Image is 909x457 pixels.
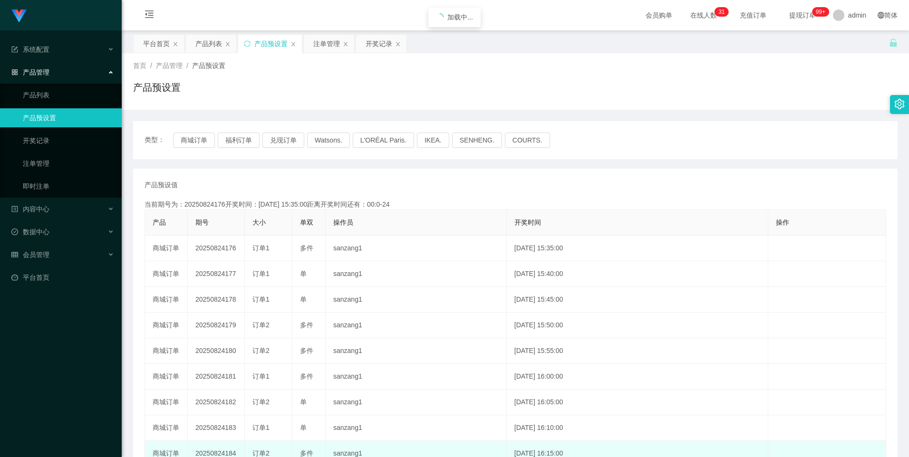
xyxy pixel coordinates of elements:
[300,449,313,457] span: 多件
[326,338,507,364] td: sanzang1
[507,364,768,390] td: [DATE] 16:00:00
[145,364,188,390] td: 商城订单
[23,86,114,105] a: 产品列表
[173,133,215,148] button: 商城订单
[23,108,114,127] a: 产品预设置
[225,41,231,47] i: 图标: close
[889,38,898,47] i: 图标: unlock
[300,270,307,277] span: 单
[156,62,183,69] span: 产品管理
[254,35,288,53] div: 产品预设置
[507,261,768,287] td: [DATE] 15:40:00
[145,261,188,287] td: 商城订单
[11,228,18,235] i: 图标: check-circle-o
[507,390,768,415] td: [DATE] 16:05:00
[145,180,178,190] span: 产品预设值
[145,338,188,364] td: 商城订单
[11,46,49,53] span: 系统配置
[300,347,313,354] span: 多件
[186,62,188,69] span: /
[11,69,18,76] i: 图标: appstore-o
[505,133,550,148] button: COURTS.
[784,12,821,19] span: 提现订单
[252,347,270,354] span: 订单2
[507,415,768,441] td: [DATE] 16:10:00
[326,415,507,441] td: sanzang1
[244,40,251,47] i: 图标: sync
[11,46,18,53] i: 图标: form
[252,398,270,406] span: 订单2
[145,390,188,415] td: 商城订单
[452,133,502,148] button: SENHENG.
[11,206,18,212] i: 图标: profile
[188,364,245,390] td: 20250824181
[153,219,166,226] span: 产品
[173,41,178,47] i: 图标: close
[133,0,165,31] i: 图标: menu-fold
[686,12,722,19] span: 在线人数
[326,390,507,415] td: sanzang1
[507,313,768,338] td: [DATE] 15:50:00
[326,261,507,287] td: sanzang1
[11,10,27,23] img: logo.9652507e.png
[326,313,507,338] td: sanzang1
[252,244,270,252] span: 订单1
[188,287,245,313] td: 20250824178
[145,236,188,261] td: 商城订单
[715,7,728,17] sup: 31
[195,219,209,226] span: 期号
[11,205,49,213] span: 内容中心
[722,7,725,17] p: 1
[252,295,270,303] span: 订单1
[366,35,392,53] div: 开奖记录
[150,62,152,69] span: /
[507,287,768,313] td: [DATE] 15:45:00
[894,99,905,109] i: 图标: setting
[145,287,188,313] td: 商城订单
[507,236,768,261] td: [DATE] 15:35:00
[252,372,270,380] span: 订单1
[133,62,146,69] span: 首页
[436,13,444,21] i: icon: loading
[343,41,348,47] i: 图标: close
[145,313,188,338] td: 商城订单
[333,219,353,226] span: 操作员
[290,41,296,47] i: 图标: close
[326,236,507,261] td: sanzang1
[878,12,884,19] i: 图标: global
[11,268,114,287] a: 图标: dashboard平台首页
[262,133,304,148] button: 兑现订单
[11,228,49,236] span: 数据中心
[145,415,188,441] td: 商城订单
[307,133,350,148] button: Watsons.
[300,219,313,226] span: 单双
[23,131,114,150] a: 开奖记录
[252,321,270,329] span: 订单2
[353,133,414,148] button: L'ORÉAL Paris.
[188,313,245,338] td: 20250824179
[300,295,307,303] span: 单
[252,449,270,457] span: 订单2
[313,35,340,53] div: 注单管理
[145,200,886,209] div: 当前期号为：20250824176开奖时间：[DATE] 15:35:00距离开奖时间还有：00:0-24
[188,390,245,415] td: 20250824182
[252,424,270,431] span: 订单1
[447,13,473,21] span: 加载中...
[326,287,507,313] td: sanzang1
[143,35,170,53] div: 平台首页
[300,244,313,252] span: 多件
[145,133,173,148] span: 类型：
[133,80,181,95] h1: 产品预设置
[188,338,245,364] td: 20250824180
[11,68,49,76] span: 产品管理
[417,133,449,148] button: IKEA.
[300,372,313,380] span: 多件
[252,219,266,226] span: 大小
[23,177,114,196] a: 即时注单
[514,219,541,226] span: 开奖时间
[11,251,49,258] span: 会员管理
[326,364,507,390] td: sanzang1
[188,236,245,261] td: 20250824176
[735,12,771,19] span: 充值订单
[300,424,307,431] span: 单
